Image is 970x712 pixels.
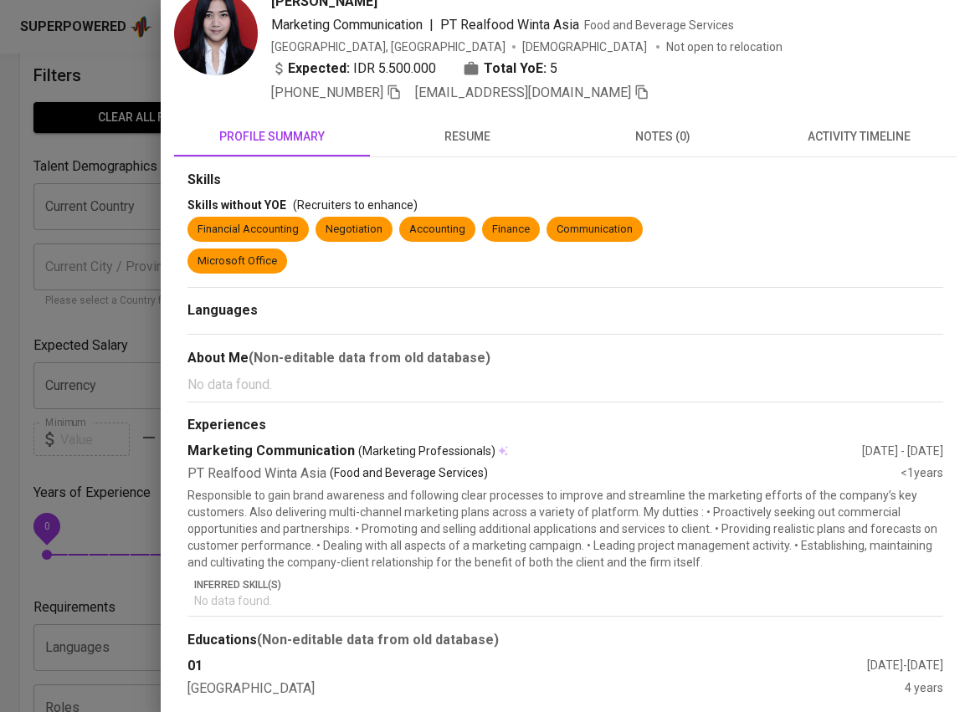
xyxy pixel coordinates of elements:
[271,38,506,55] div: [GEOGRAPHIC_DATA], [GEOGRAPHIC_DATA]
[187,171,943,190] div: Skills
[288,59,350,79] b: Expected:
[409,222,465,238] div: Accounting
[271,59,436,79] div: IDR 5.500.000
[187,679,905,699] div: [GEOGRAPHIC_DATA]
[271,17,423,33] span: Marketing Communication
[550,59,557,79] span: 5
[187,198,286,212] span: Skills without YOE
[187,442,862,461] div: Marketing Communication
[194,577,943,592] p: Inferred Skill(s)
[187,301,943,320] div: Languages
[187,416,943,435] div: Experiences
[415,85,631,100] span: [EMAIL_ADDRESS][DOMAIN_NAME]
[271,85,383,100] span: [PHONE_NUMBER]
[184,126,360,147] span: profile summary
[330,464,488,484] p: (Food and Beverage Services)
[198,222,299,238] div: Financial Accounting
[576,126,752,147] span: notes (0)
[771,126,947,147] span: activity timeline
[862,443,943,459] div: [DATE] - [DATE]
[257,632,499,648] b: (Non-editable data from old database)
[293,198,418,212] span: (Recruiters to enhance)
[905,679,943,699] div: 4 years
[522,38,649,55] span: [DEMOGRAPHIC_DATA]
[187,464,901,484] div: PT Realfood Winta Asia
[584,18,734,32] span: Food and Beverage Services
[187,630,943,650] div: Educations
[666,38,783,55] p: Not open to relocation
[440,17,579,33] span: PT Realfood Winta Asia
[249,350,490,366] b: (Non-editable data from old database)
[492,222,530,238] div: Finance
[194,592,943,609] p: No data found.
[484,59,547,79] b: Total YoE:
[867,658,943,672] span: [DATE] - [DATE]
[380,126,556,147] span: resume
[358,443,495,459] span: (Marketing Professionals)
[557,222,633,238] div: Communication
[198,254,277,269] div: Microsoft Office
[187,375,943,395] p: No data found.
[326,222,382,238] div: Negotiation
[901,464,943,484] div: <1 years
[187,348,943,368] div: About Me
[187,487,943,571] p: Responsible to gain brand awareness and following clear processes to improve and streamline the m...
[187,657,867,676] div: 01
[429,15,434,35] span: |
